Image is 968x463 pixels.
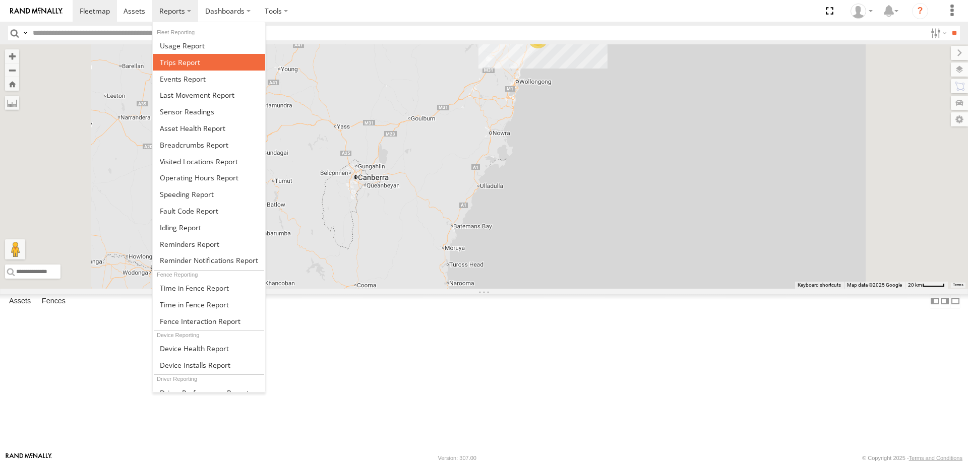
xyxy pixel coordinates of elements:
[153,357,265,373] a: Device Installs Report
[153,153,265,170] a: Visited Locations Report
[6,453,52,463] a: Visit our Website
[153,236,265,252] a: Reminders Report
[153,54,265,71] a: Trips Report
[153,169,265,186] a: Asset Operating Hours Report
[940,294,950,309] label: Dock Summary Table to the Right
[5,63,19,77] button: Zoom out
[4,294,36,308] label: Assets
[153,313,265,329] a: Fence Interaction Report
[153,384,265,401] a: Driver Performance Report
[153,87,265,103] a: Last Movement Report
[37,294,71,308] label: Fences
[21,26,29,40] label: Search Query
[153,71,265,87] a: Full Events Report
[153,103,265,120] a: Sensor Readings
[5,96,19,110] label: Measure
[912,3,928,19] i: ?
[153,340,265,357] a: Device Health Report
[10,8,63,15] img: rand-logo.svg
[847,4,876,19] div: Muhammad Salman
[528,28,548,48] div: 2
[909,455,962,461] a: Terms and Conditions
[153,252,265,269] a: Service Reminder Notifications Report
[927,26,948,40] label: Search Filter Options
[798,282,841,289] button: Keyboard shortcuts
[153,280,265,296] a: Time in Fences Report
[153,120,265,137] a: Asset Health Report
[153,186,265,203] a: Fleet Speed Report
[908,282,922,288] span: 20 km
[930,294,940,309] label: Dock Summary Table to the Left
[5,49,19,63] button: Zoom in
[153,203,265,219] a: Fault Code Report
[5,239,25,259] button: Drag Pegman onto the map to open Street View
[153,296,265,313] a: Time in Fences Report
[438,455,476,461] div: Version: 307.00
[153,137,265,153] a: Breadcrumbs Report
[905,282,948,289] button: Map scale: 20 km per 41 pixels
[950,294,960,309] label: Hide Summary Table
[862,455,962,461] div: © Copyright 2025 -
[153,37,265,54] a: Usage Report
[953,283,963,287] a: Terms (opens in new tab)
[153,219,265,236] a: Idling Report
[951,112,968,126] label: Map Settings
[847,282,902,288] span: Map data ©2025 Google
[5,77,19,91] button: Zoom Home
